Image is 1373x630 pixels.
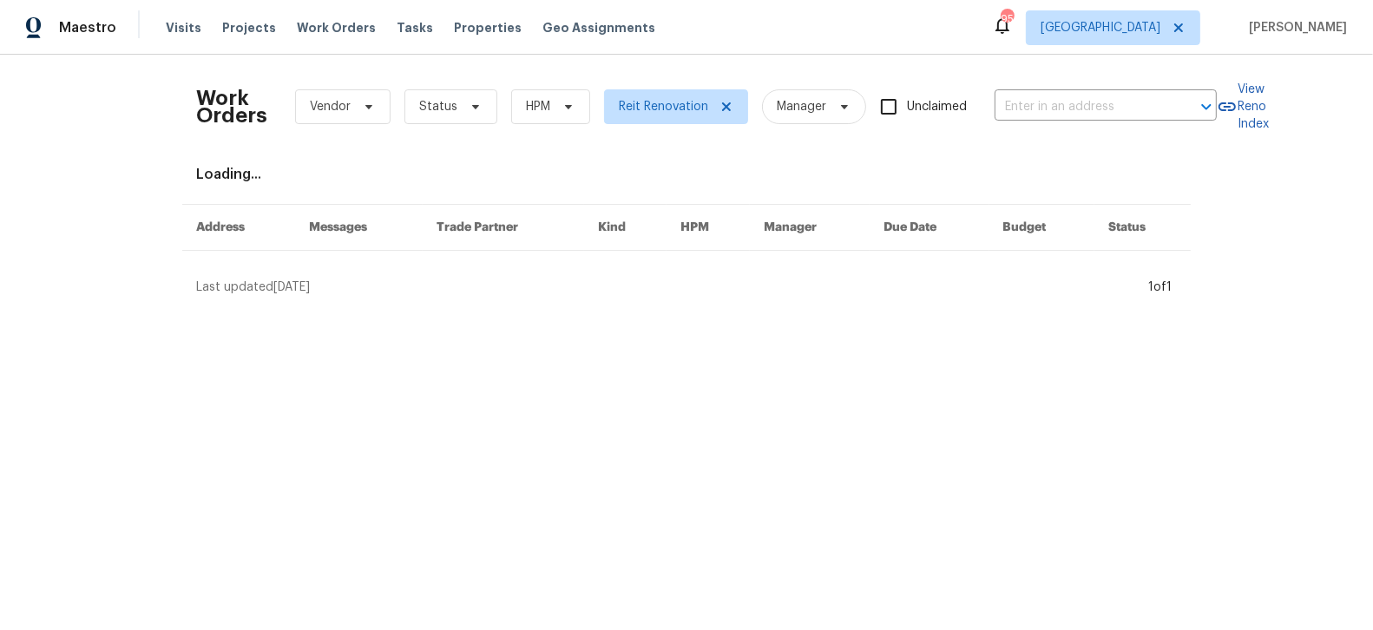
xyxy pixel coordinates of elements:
span: Tasks [397,22,433,34]
th: Messages [295,205,423,251]
div: Loading... [196,166,1177,183]
span: Geo Assignments [542,19,655,36]
div: 95 [1001,10,1013,28]
div: 1 of 1 [1148,279,1172,296]
th: HPM [667,205,750,251]
span: Unclaimed [907,98,967,116]
span: Vendor [310,98,351,115]
h2: Work Orders [196,89,267,124]
span: Maestro [59,19,116,36]
th: Status [1094,205,1191,251]
th: Budget [989,205,1094,251]
th: Manager [750,205,870,251]
span: Visits [166,19,201,36]
span: [GEOGRAPHIC_DATA] [1041,19,1160,36]
th: Due Date [870,205,989,251]
th: Address [182,205,295,251]
span: [DATE] [273,281,310,293]
span: Projects [222,19,276,36]
span: Manager [777,98,826,115]
th: Trade Partner [423,205,585,251]
a: View Reno Index [1217,81,1269,133]
span: [PERSON_NAME] [1242,19,1347,36]
div: Last updated [196,279,1143,296]
span: HPM [526,98,550,115]
input: Enter in an address [995,94,1168,121]
button: Open [1194,95,1219,119]
span: Status [419,98,457,115]
span: Properties [454,19,522,36]
th: Kind [584,205,667,251]
span: Work Orders [297,19,376,36]
span: Reit Renovation [619,98,708,115]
